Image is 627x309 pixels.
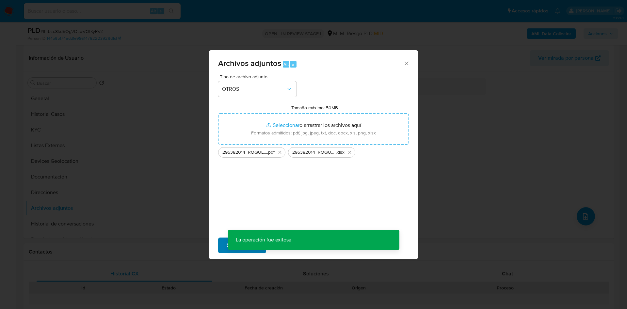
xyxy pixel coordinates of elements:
span: a [292,61,294,68]
span: Alt [283,61,289,68]
span: 295382014_ROQUE [PERSON_NAME] DIAZ_SEP2025 [292,149,336,156]
span: .pdf [267,149,275,156]
button: Cerrar [403,60,409,66]
ul: Archivos seleccionados [218,145,409,158]
span: .xlsx [336,149,345,156]
span: Tipo de archivo adjunto [220,74,298,79]
span: 295382014_ROQUE [PERSON_NAME] DIAZ_SEP2025 [222,149,267,156]
span: Subir archivo [227,238,258,253]
span: Archivos adjuntos [218,57,281,69]
button: Eliminar 295382014_ROQUE HERNANDEZ DIAZ_SEP2025.pdf [276,148,284,156]
span: Cancelar [277,238,298,253]
label: Tamaño máximo: 50MB [291,105,338,111]
button: Subir archivo [218,238,266,253]
button: Eliminar 295382014_ROQUE HERNANDEZ DIAZ_SEP2025.xlsx [346,148,354,156]
p: La operación fue exitosa [228,230,299,250]
span: OTROS [222,86,286,92]
button: OTROS [218,81,297,97]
